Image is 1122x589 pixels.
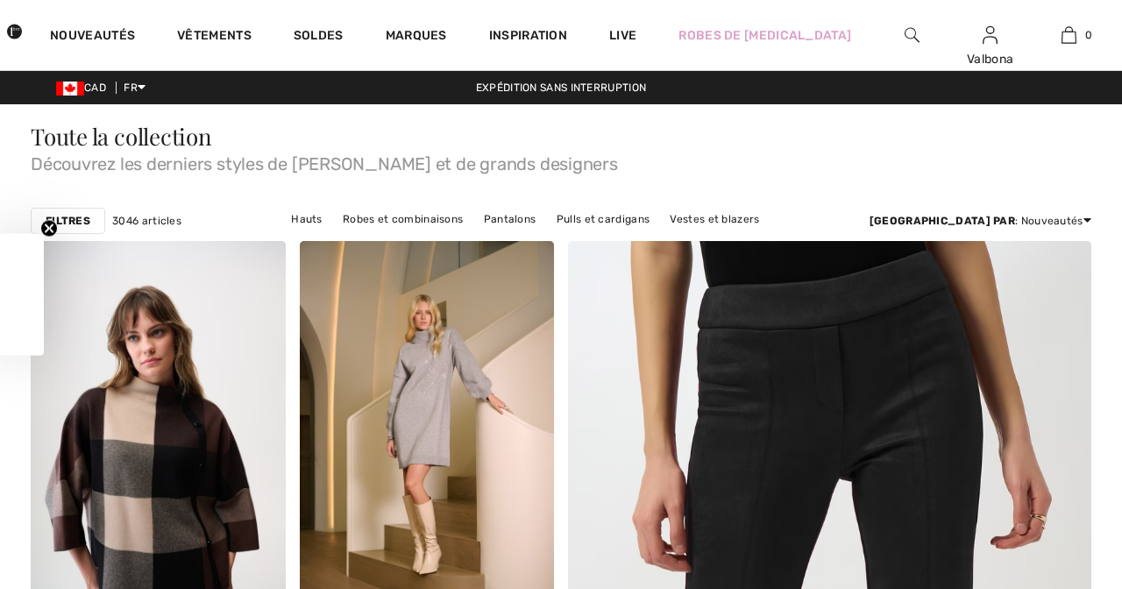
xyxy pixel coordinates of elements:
[40,220,58,238] button: Close teaser
[31,121,212,152] span: Toute la collection
[124,82,146,94] span: FR
[609,26,636,45] a: Live
[983,25,998,46] img: Mes infos
[485,231,619,253] a: Vêtements d'extérieur
[489,28,567,46] span: Inspiration
[548,208,658,231] a: Pulls et cardigans
[46,213,90,229] strong: Filtres
[294,28,344,46] a: Soldes
[983,26,998,43] a: Se connecter
[31,148,1091,173] span: Découvrez les derniers styles de [PERSON_NAME] et de grands designers
[432,231,482,253] a: Jupes
[7,14,22,49] img: 1ère Avenue
[56,82,113,94] span: CAD
[475,208,545,231] a: Pantalons
[334,208,472,231] a: Robes et combinaisons
[661,208,768,231] a: Vestes et blazers
[870,213,1091,229] div: : Nouveautés
[1030,25,1107,46] a: 0
[177,28,252,46] a: Vêtements
[678,26,851,45] a: Robes de [MEDICAL_DATA]
[282,208,331,231] a: Hauts
[112,213,181,229] span: 3046 articles
[50,28,135,46] a: Nouveautés
[56,82,84,96] img: Canadian Dollar
[870,215,1015,227] strong: [GEOGRAPHIC_DATA] par
[952,50,1029,68] div: Valbona
[386,28,447,46] a: Marques
[1085,27,1092,43] span: 0
[905,25,920,46] img: recherche
[1062,25,1076,46] img: Mon panier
